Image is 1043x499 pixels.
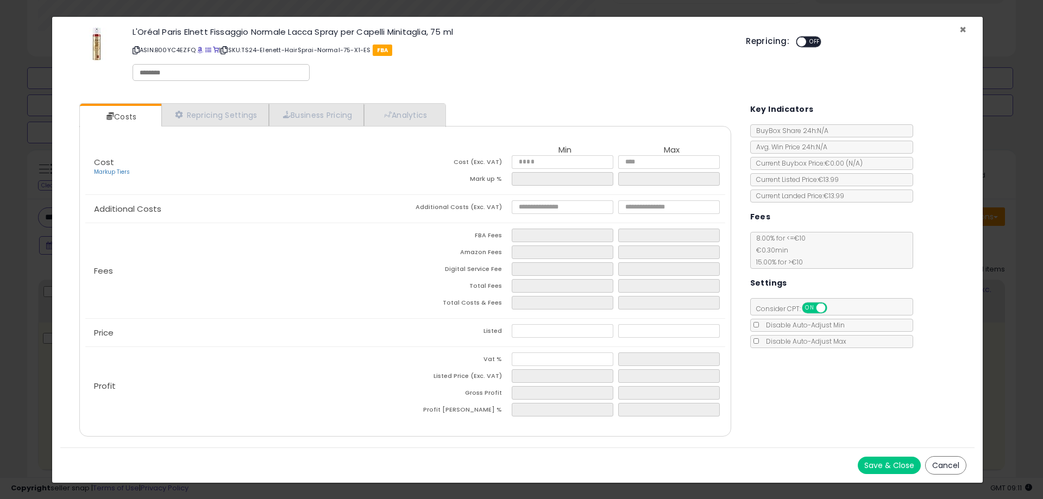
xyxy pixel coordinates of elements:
[364,104,444,126] a: Analytics
[750,103,814,116] h5: Key Indicators
[751,126,828,135] span: BuyBox Share 24h: N/A
[85,158,405,176] p: Cost
[751,142,827,151] span: Avg. Win Price 24h: N/A
[925,456,966,475] button: Cancel
[405,403,512,420] td: Profit [PERSON_NAME] %
[133,28,730,36] h3: L'Oréal Paris Elnett Fissaggio Normale Lacca Spray per Capelli Minitaglia, 75 ml
[618,146,725,155] th: Max
[405,296,512,313] td: Total Costs & Fees
[751,257,803,267] span: 15.00 % for > €10
[405,352,512,369] td: Vat %
[405,279,512,296] td: Total Fees
[405,262,512,279] td: Digital Service Fee
[405,172,512,189] td: Mark up %
[94,168,130,176] a: Markup Tiers
[269,104,364,126] a: Business Pricing
[761,320,845,330] span: Disable Auto-Adjust Min
[825,304,843,313] span: OFF
[85,382,405,390] p: Profit
[80,106,160,128] a: Costs
[751,304,841,313] span: Consider CPT:
[405,324,512,341] td: Listed
[85,205,405,213] p: Additional Costs
[750,210,771,224] h5: Fees
[751,245,788,255] span: €0.30 min
[85,329,405,337] p: Price
[512,146,618,155] th: Min
[205,46,211,54] a: All offer listings
[858,457,921,474] button: Save & Close
[405,155,512,172] td: Cost (Exc. VAT)
[825,159,863,168] span: €0.00
[803,304,816,313] span: ON
[806,37,824,47] span: OFF
[85,267,405,275] p: Fees
[750,276,787,290] h5: Settings
[751,175,839,184] span: Current Listed Price: €13.99
[373,45,393,56] span: FBA
[197,46,203,54] a: BuyBox page
[405,245,512,262] td: Amazon Fees
[405,386,512,403] td: Gross Profit
[133,41,730,59] p: ASIN: B00YC4EZFQ | SKU: TS24-Elenett-HairSprai-Normal-75-X1-ES
[751,191,844,200] span: Current Landed Price: €13.99
[846,159,863,168] span: ( N/A )
[161,104,269,126] a: Repricing Settings
[959,22,966,37] span: ×
[80,28,113,60] img: 31vQyU0ZsUL._SL60_.jpg
[213,46,219,54] a: Your listing only
[746,37,789,46] h5: Repricing:
[761,337,846,346] span: Disable Auto-Adjust Max
[751,233,806,267] span: 8.00 % for <= €10
[405,229,512,245] td: FBA Fees
[405,369,512,386] td: Listed Price (Exc. VAT)
[405,200,512,217] td: Additional Costs (Exc. VAT)
[751,159,863,168] span: Current Buybox Price:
